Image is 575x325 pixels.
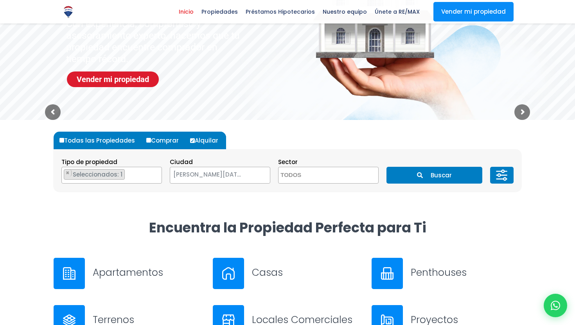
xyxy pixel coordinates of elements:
h3: Apartamentos [93,266,203,279]
span: Sector [278,158,298,166]
input: Alquilar [190,138,195,143]
span: Nuestro equipo [319,6,371,18]
textarea: Search [62,167,66,184]
span: × [258,172,262,179]
a: Vender mi propiedad [67,71,159,87]
span: Préstamos Hipotecarios [242,6,319,18]
button: Remove item [64,170,72,177]
span: Únete a RE/MAX [371,6,424,18]
button: Buscar [386,167,482,184]
span: SANTO DOMINGO DE GUZMÁN [170,169,250,180]
input: Comprar [146,138,151,143]
textarea: Search [279,167,354,184]
label: Todas las Propiedades [57,132,143,149]
span: Inicio [175,6,198,18]
span: Propiedades [198,6,242,18]
span: SANTO DOMINGO DE GUZMÁN [170,167,270,184]
input: Todas las Propiedades [59,138,64,143]
li: APARTAMENTO [64,169,125,180]
span: Ciudad [170,158,193,166]
a: Casas [213,258,363,289]
a: Penthouses [372,258,521,289]
a: Vender mi propiedad [433,2,514,21]
button: Remove all items [153,169,158,177]
span: × [66,170,70,177]
label: Comprar [144,132,187,149]
span: × [153,170,157,177]
h3: Penthouses [411,266,521,279]
strong: Encuentra la Propiedad Perfecta para Ti [149,218,426,237]
label: Alquilar [188,132,226,149]
sr7-txt: Con experiencia, compromiso y asesoramiento experto, hacemos que tu propiedad encuentre comprador... [66,18,246,65]
button: Remove all items [250,169,262,182]
img: Logo de REMAX [61,5,75,19]
h3: Casas [252,266,363,279]
a: Apartamentos [54,258,203,289]
span: Seleccionados: 1 [72,170,124,179]
span: Tipo de propiedad [61,158,117,166]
